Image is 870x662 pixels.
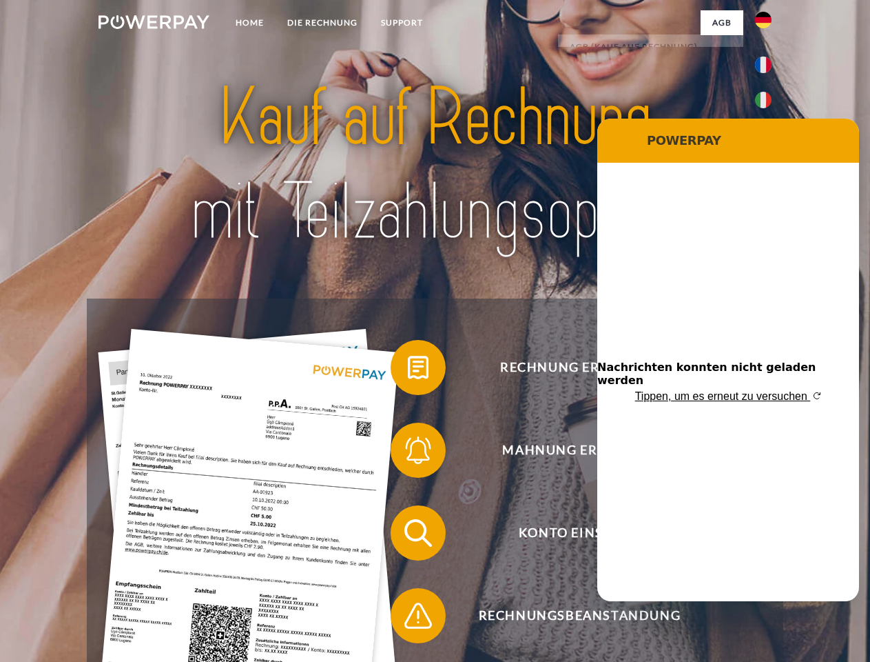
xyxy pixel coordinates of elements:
[411,423,748,478] span: Mahnung erhalten?
[391,588,749,643] button: Rechnungsbeanstandung
[99,15,209,29] img: logo-powerpay-white.svg
[391,505,749,561] button: Konto einsehen
[597,119,859,601] iframe: Messaging-Fenster
[401,516,435,550] img: qb_search.svg
[401,433,435,468] img: qb_bell.svg
[224,10,276,35] a: Home
[755,92,771,108] img: it
[701,10,743,35] a: agb
[401,599,435,633] img: qb_warning.svg
[411,588,748,643] span: Rechnungsbeanstandung
[411,505,748,561] span: Konto einsehen
[401,350,435,385] img: qb_bill.svg
[132,66,738,264] img: title-powerpay_de.svg
[391,423,749,478] button: Mahnung erhalten?
[755,57,771,73] img: fr
[391,340,749,395] button: Rechnung erhalten?
[276,10,369,35] a: DIE RECHNUNG
[369,10,435,35] a: SUPPORT
[411,340,748,395] span: Rechnung erhalten?
[558,34,743,59] a: AGB (Kauf auf Rechnung)
[755,12,771,28] img: de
